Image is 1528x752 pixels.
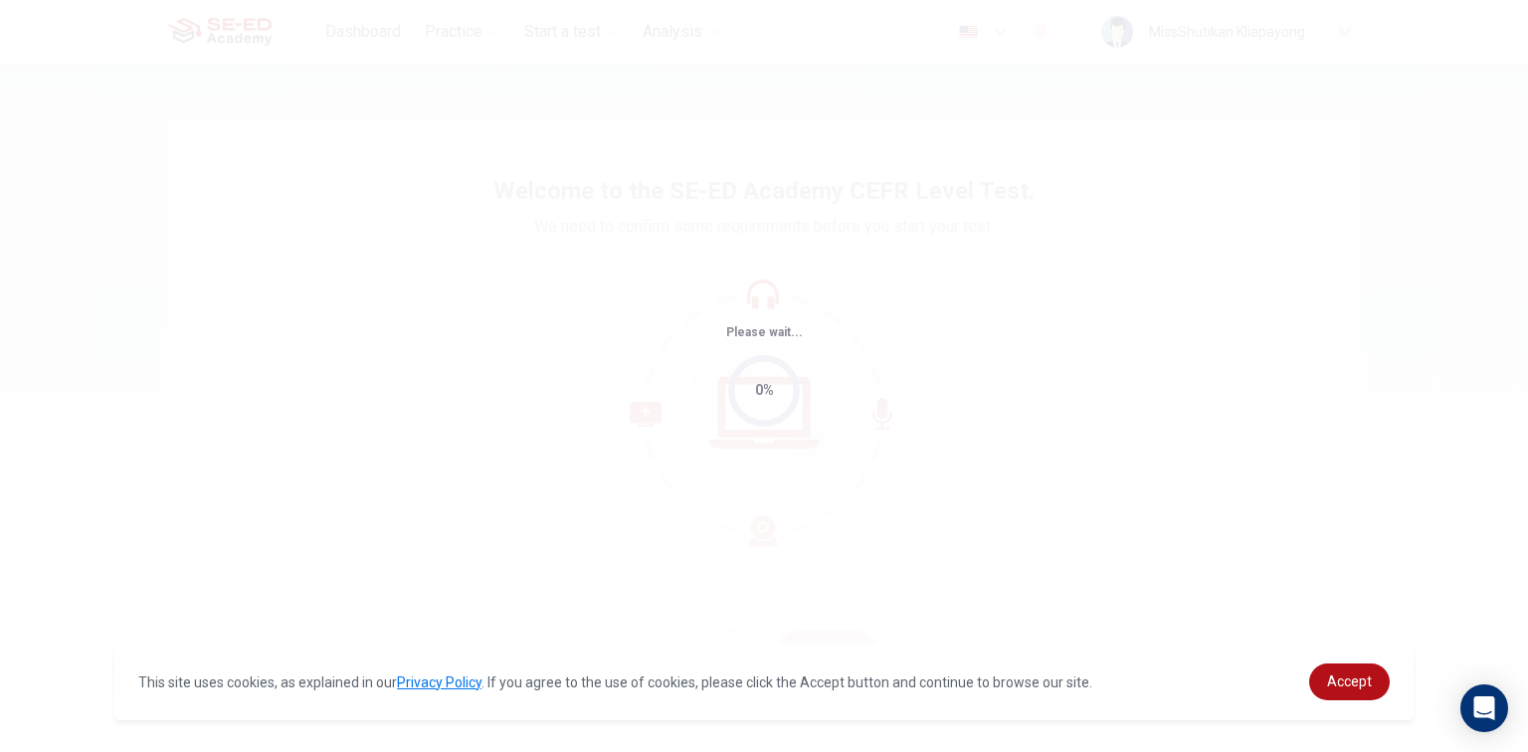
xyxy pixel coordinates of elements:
div: cookieconsent [114,644,1414,720]
span: Please wait... [726,325,803,339]
a: dismiss cookie message [1309,663,1390,700]
span: This site uses cookies, as explained in our . If you agree to the use of cookies, please click th... [138,674,1092,690]
div: 0% [755,379,774,402]
div: Open Intercom Messenger [1460,684,1508,732]
span: Accept [1327,673,1372,689]
a: Privacy Policy [397,674,481,690]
